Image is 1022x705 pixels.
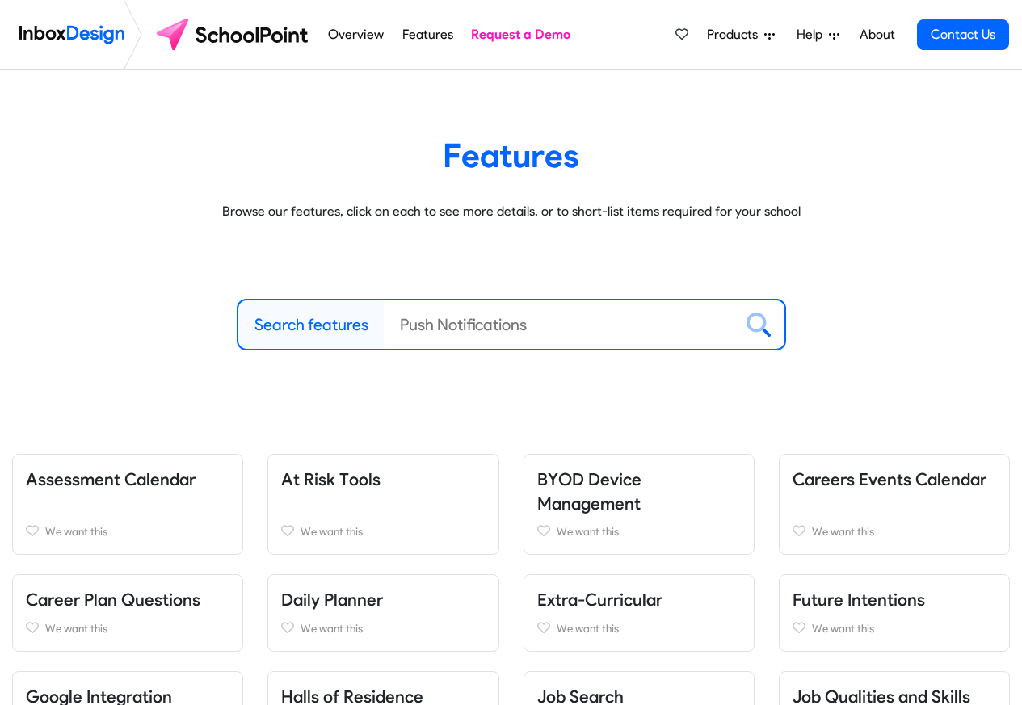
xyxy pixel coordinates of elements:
input: Push Notifications [384,300,734,349]
a: Careers Events Calendar [793,469,986,489]
a: Features [397,19,457,51]
a: We want this [793,619,996,638]
span: We want this [45,622,107,635]
span: We want this [557,622,619,635]
a: At Risk Tools [281,469,381,489]
a: We want this [537,619,741,638]
a: Overview [324,19,389,51]
heading: Features [24,135,998,176]
span: We want this [301,622,363,635]
a: We want this [281,522,485,541]
div: BYOD Device Management [511,454,767,555]
a: Extra-Curricular [537,590,662,610]
label: Search features [254,313,368,337]
a: Assessment Calendar [26,469,196,489]
div: Extra-Curricular [511,574,767,652]
a: Daily Planner [281,590,383,610]
a: About [855,19,899,51]
a: Help [790,19,846,51]
span: We want this [301,525,363,538]
div: Future Intentions [767,574,1022,652]
a: We want this [26,619,229,638]
a: We want this [26,522,229,541]
a: We want this [281,619,485,638]
span: Help [797,25,829,44]
span: We want this [557,525,619,538]
a: We want this [793,522,996,541]
p: Browse our features, click on each to see more details, or to short-list items required for your ... [24,202,998,221]
span: Products [707,25,764,44]
span: We want this [812,622,874,635]
a: We want this [537,522,741,541]
a: Request a Demo [467,19,575,51]
span: We want this [45,525,107,538]
img: schoolpoint logo [149,15,319,54]
a: Career Plan Questions [26,590,200,610]
a: Contact Us [917,19,1009,50]
div: Daily Planner [255,574,511,652]
div: Careers Events Calendar [767,454,1022,555]
div: At Risk Tools [255,454,511,555]
a: BYOD Device Management [537,469,641,514]
a: Future Intentions [793,590,925,610]
a: Products [700,19,781,51]
span: We want this [812,525,874,538]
